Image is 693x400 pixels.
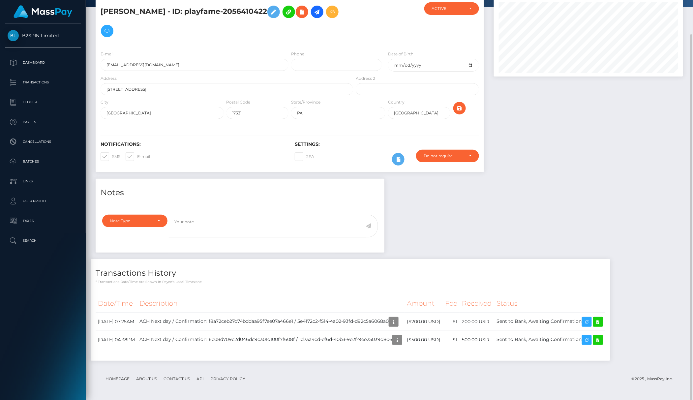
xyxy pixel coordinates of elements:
h5: [PERSON_NAME] - ID: playfame-2056410422 [101,2,349,41]
img: B2SPIN Limited [8,30,19,41]
div: © 2025 , MassPay Inc. [632,375,678,383]
th: Amount [405,294,443,313]
label: E-mail [126,152,150,161]
td: ACH Next day / Confirmation: 6c08d709c2d046dc9c301d100f7f608f / 1d73a4cd-ef6d-40b3-9e2f-9ee25039d806 [137,331,405,349]
td: Sent to Bank, Awaiting Confirmation [494,331,605,349]
div: Note Type [110,218,152,224]
p: Transactions [8,77,78,87]
label: E-mail [101,51,113,57]
span: B2SPIN Limited [5,33,81,39]
div: ACTIVE [432,6,464,11]
button: ACTIVE [424,2,479,15]
label: Postal Code [226,99,251,105]
a: Homepage [103,374,132,384]
a: Cancellations [5,134,81,150]
label: City [101,99,108,105]
td: ($500.00 USD) [405,331,443,349]
a: Initiate Payout [311,6,323,18]
p: Cancellations [8,137,78,147]
td: ($200.00 USD) [405,313,443,331]
a: Ledger [5,94,81,110]
h4: Notes [101,187,379,199]
a: Payees [5,114,81,130]
th: Description [137,294,405,313]
p: Ledger [8,97,78,107]
button: Note Type [102,215,167,227]
label: 2FA [295,152,314,161]
p: * Transactions date/time are shown in payee's local timezone [96,279,605,284]
a: Batches [5,153,81,170]
img: MassPay Logo [14,5,72,18]
label: Phone [291,51,304,57]
p: Search [8,236,78,246]
p: Links [8,176,78,186]
p: Batches [8,157,78,167]
td: ACH Next day / Confirmation: f8a72ceb27d74bddaa95f7ee07a466e1 / 5e4172c2-f514-4a02-93fd-d92c5a6068a0 [137,313,405,331]
h6: Settings: [295,141,479,147]
button: Do not require [416,150,479,162]
p: Payees [8,117,78,127]
a: Transactions [5,74,81,91]
a: Links [5,173,81,190]
a: About Us [134,374,160,384]
label: SMS [101,152,120,161]
label: Country [388,99,405,105]
td: $1 [443,313,460,331]
a: User Profile [5,193,81,209]
a: Contact Us [161,374,193,384]
a: Privacy Policy [208,374,248,384]
a: Dashboard [5,54,81,71]
p: Taxes [8,216,78,226]
h4: Transactions History [96,267,605,279]
a: Search [5,232,81,249]
td: 500.00 USD [460,331,494,349]
td: Sent to Bank, Awaiting Confirmation [494,313,605,331]
h6: Notifications: [101,141,285,147]
th: Received [460,294,494,313]
p: User Profile [8,196,78,206]
div: Do not require [424,153,464,159]
th: Date/Time [96,294,137,313]
td: [DATE] 07:25AM [96,313,137,331]
label: Address [101,76,117,81]
th: Fee [443,294,460,313]
th: Status [494,294,605,313]
p: Dashboard [8,58,78,68]
td: 200.00 USD [460,313,494,331]
a: Taxes [5,213,81,229]
label: Address 2 [356,76,375,81]
label: Date of Birth [388,51,413,57]
label: State/Province [291,99,320,105]
td: $1 [443,331,460,349]
a: API [194,374,206,384]
td: [DATE] 04:38PM [96,331,137,349]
